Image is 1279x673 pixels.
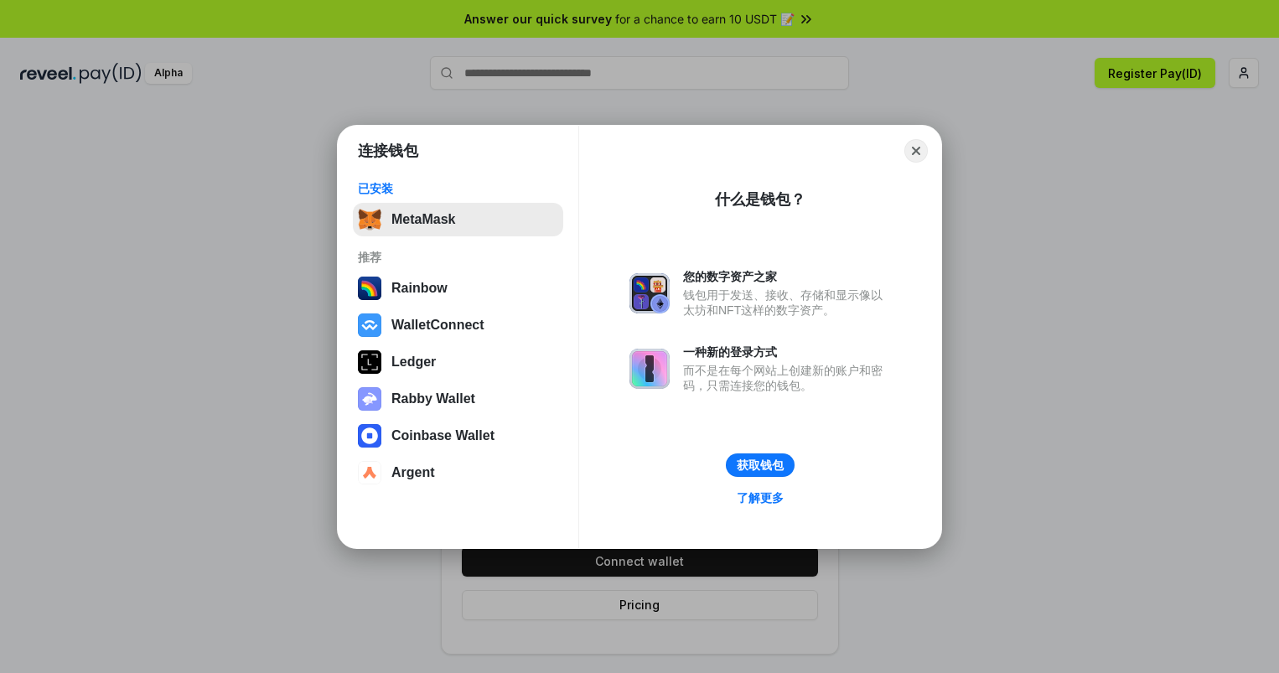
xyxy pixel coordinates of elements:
div: Rabby Wallet [391,391,475,406]
button: Argent [353,456,563,489]
div: 而不是在每个网站上创建新的账户和密码，只需连接您的钱包。 [683,363,891,393]
div: 已安装 [358,181,558,196]
div: WalletConnect [391,318,484,333]
div: Coinbase Wallet [391,428,495,443]
div: 您的数字资产之家 [683,269,891,284]
div: Ledger [391,355,436,370]
img: svg+xml,%3Csvg%20xmlns%3D%22http%3A%2F%2Fwww.w3.org%2F2000%2Fsvg%22%20fill%3D%22none%22%20viewBox... [629,273,670,313]
img: svg+xml,%3Csvg%20xmlns%3D%22http%3A%2F%2Fwww.w3.org%2F2000%2Fsvg%22%20width%3D%2228%22%20height%3... [358,350,381,374]
button: 获取钱包 [726,453,795,477]
button: WalletConnect [353,308,563,342]
img: svg+xml,%3Csvg%20width%3D%2228%22%20height%3D%2228%22%20viewBox%3D%220%200%2028%2028%22%20fill%3D... [358,313,381,337]
button: MetaMask [353,203,563,236]
h1: 连接钱包 [358,141,418,161]
div: Argent [391,465,435,480]
img: svg+xml,%3Csvg%20fill%3D%22none%22%20height%3D%2233%22%20viewBox%3D%220%200%2035%2033%22%20width%... [358,208,381,231]
button: Close [904,139,928,163]
img: svg+xml,%3Csvg%20width%3D%2228%22%20height%3D%2228%22%20viewBox%3D%220%200%2028%2028%22%20fill%3D... [358,424,381,448]
div: 什么是钱包？ [715,189,805,210]
div: 获取钱包 [737,458,784,473]
div: Rainbow [391,281,448,296]
img: svg+xml,%3Csvg%20xmlns%3D%22http%3A%2F%2Fwww.w3.org%2F2000%2Fsvg%22%20fill%3D%22none%22%20viewBox... [629,349,670,389]
button: Ledger [353,345,563,379]
button: Rabby Wallet [353,382,563,416]
img: svg+xml,%3Csvg%20width%3D%2228%22%20height%3D%2228%22%20viewBox%3D%220%200%2028%2028%22%20fill%3D... [358,461,381,484]
button: Rainbow [353,272,563,305]
div: 一种新的登录方式 [683,344,891,360]
div: MetaMask [391,212,455,227]
img: svg+xml,%3Csvg%20xmlns%3D%22http%3A%2F%2Fwww.w3.org%2F2000%2Fsvg%22%20fill%3D%22none%22%20viewBox... [358,387,381,411]
img: svg+xml,%3Csvg%20width%3D%22120%22%20height%3D%22120%22%20viewBox%3D%220%200%20120%20120%22%20fil... [358,277,381,300]
div: 了解更多 [737,490,784,505]
div: 推荐 [358,250,558,265]
div: 钱包用于发送、接收、存储和显示像以太坊和NFT这样的数字资产。 [683,287,891,318]
button: Coinbase Wallet [353,419,563,453]
a: 了解更多 [727,487,794,509]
